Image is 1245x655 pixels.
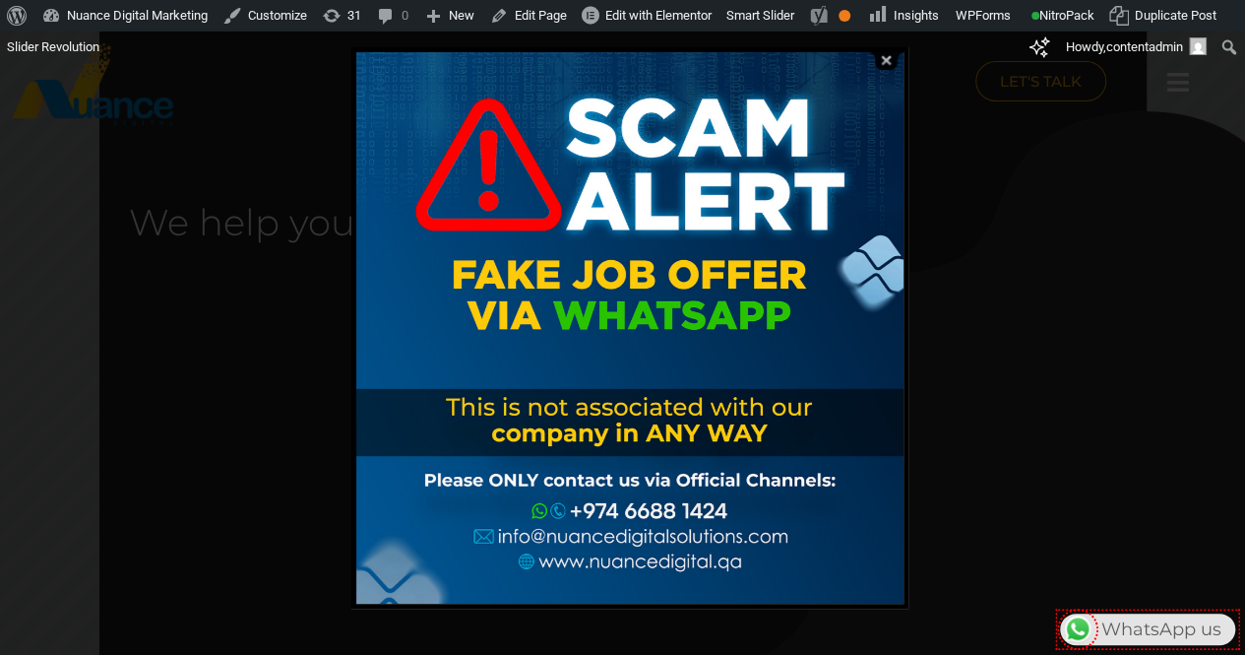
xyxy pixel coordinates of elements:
img: WhatsApp [1062,614,1093,645]
span: Insights [894,8,939,23]
a: WhatsAppWhatsApp us [1060,619,1235,640]
div: OK [839,10,850,22]
span: Edit with Elementor [605,8,712,23]
img: Close [867,51,904,70]
span: Slider Revolution [7,39,99,54]
div: WhatsApp us [1060,614,1235,645]
span: contentadmin [1106,39,1183,54]
a: Howdy, [1059,32,1214,63]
